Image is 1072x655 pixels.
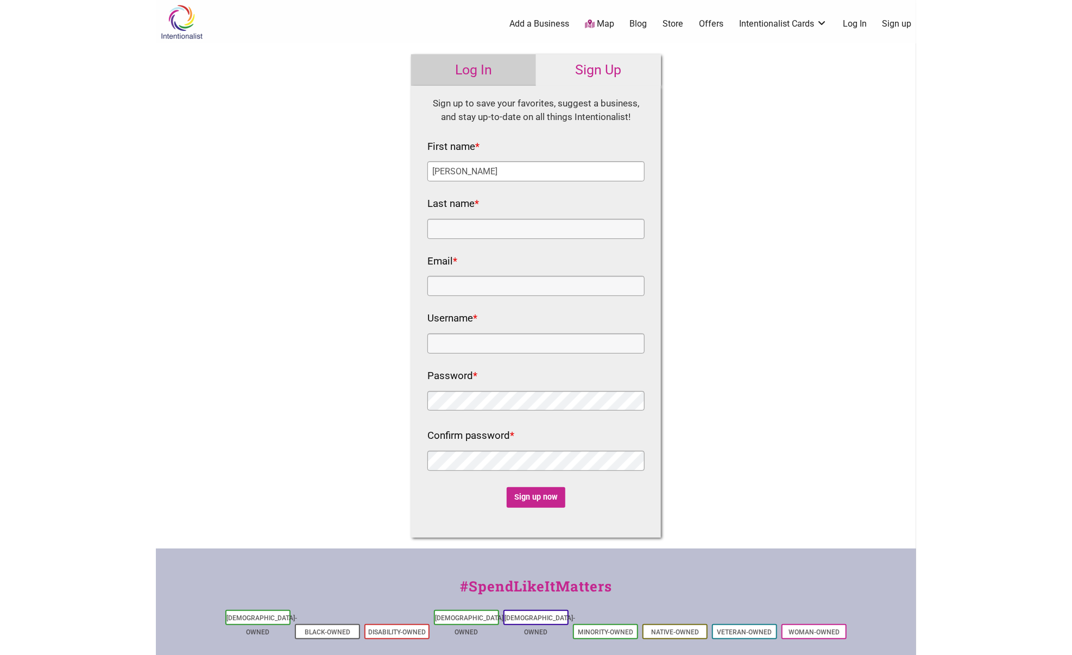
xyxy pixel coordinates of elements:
a: Log In [411,54,536,86]
label: Last name [427,195,479,213]
a: Native-Owned [651,628,699,636]
a: Sign Up [536,54,661,86]
a: Store [663,18,683,30]
label: Email [427,253,457,271]
a: Log In [843,18,867,30]
a: [DEMOGRAPHIC_DATA]-Owned [226,614,297,636]
a: Disability-Owned [368,628,426,636]
a: Map [585,18,614,30]
a: Woman-Owned [789,628,840,636]
a: Minority-Owned [578,628,633,636]
a: [DEMOGRAPHIC_DATA]-Owned [435,614,506,636]
label: Password [427,367,477,386]
a: Veteran-Owned [717,628,772,636]
a: Intentionalist Cards [739,18,827,30]
div: Sign up to save your favorites, suggest a business, and stay up-to-date on all things Intentional... [427,97,645,124]
a: [DEMOGRAPHIC_DATA]-Owned [505,614,575,636]
a: Blog [630,18,647,30]
a: Sign up [882,18,912,30]
div: #SpendLikeItMatters [156,576,916,608]
a: Offers [699,18,723,30]
label: Username [427,310,477,328]
img: Intentionalist [156,4,207,40]
a: Black-Owned [305,628,350,636]
input: Sign up now [507,487,566,508]
label: Confirm password [427,427,514,445]
a: Add a Business [509,18,569,30]
label: First name [427,138,480,156]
